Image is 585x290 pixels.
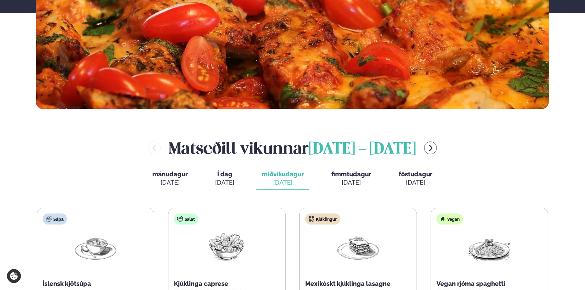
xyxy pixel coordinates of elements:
[309,216,314,222] img: chicken.svg
[331,170,371,178] span: fimmtudagur
[393,167,438,190] button: föstudagur [DATE]
[309,142,416,157] span: [DATE] - [DATE]
[399,170,432,178] span: föstudagur
[262,170,304,178] span: miðvikudagur
[46,216,52,222] img: soup.svg
[152,178,188,187] div: [DATE]
[215,178,234,187] div: [DATE]
[174,214,198,225] div: Salat
[336,230,380,262] img: Lasagna.png
[262,178,304,187] div: [DATE]
[177,216,183,222] img: salad.svg
[43,214,67,225] div: Súpa
[256,167,309,190] button: miðvikudagur [DATE]
[152,170,188,178] span: mánudagur
[169,137,416,159] h2: Matseðill vikunnar
[326,167,377,190] button: fimmtudagur [DATE]
[43,280,91,287] span: Íslensk kjötsúpa
[7,269,21,283] a: Cookie settings
[305,214,340,225] div: Kjúklingur
[215,170,234,178] span: Í dag
[467,230,511,262] img: Spagetti.png
[437,214,463,225] div: Vegan
[331,178,371,187] div: [DATE]
[424,142,437,154] button: menu-btn-right
[205,230,249,262] img: Salad.png
[74,230,118,262] img: Soup.png
[148,142,161,154] button: menu-btn-left
[440,216,445,222] img: Vegan.svg
[210,167,240,190] button: Í dag [DATE]
[147,167,193,190] button: mánudagur [DATE]
[399,178,432,187] div: [DATE]
[305,280,390,287] span: Mexikóskt kjúklinga lasagne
